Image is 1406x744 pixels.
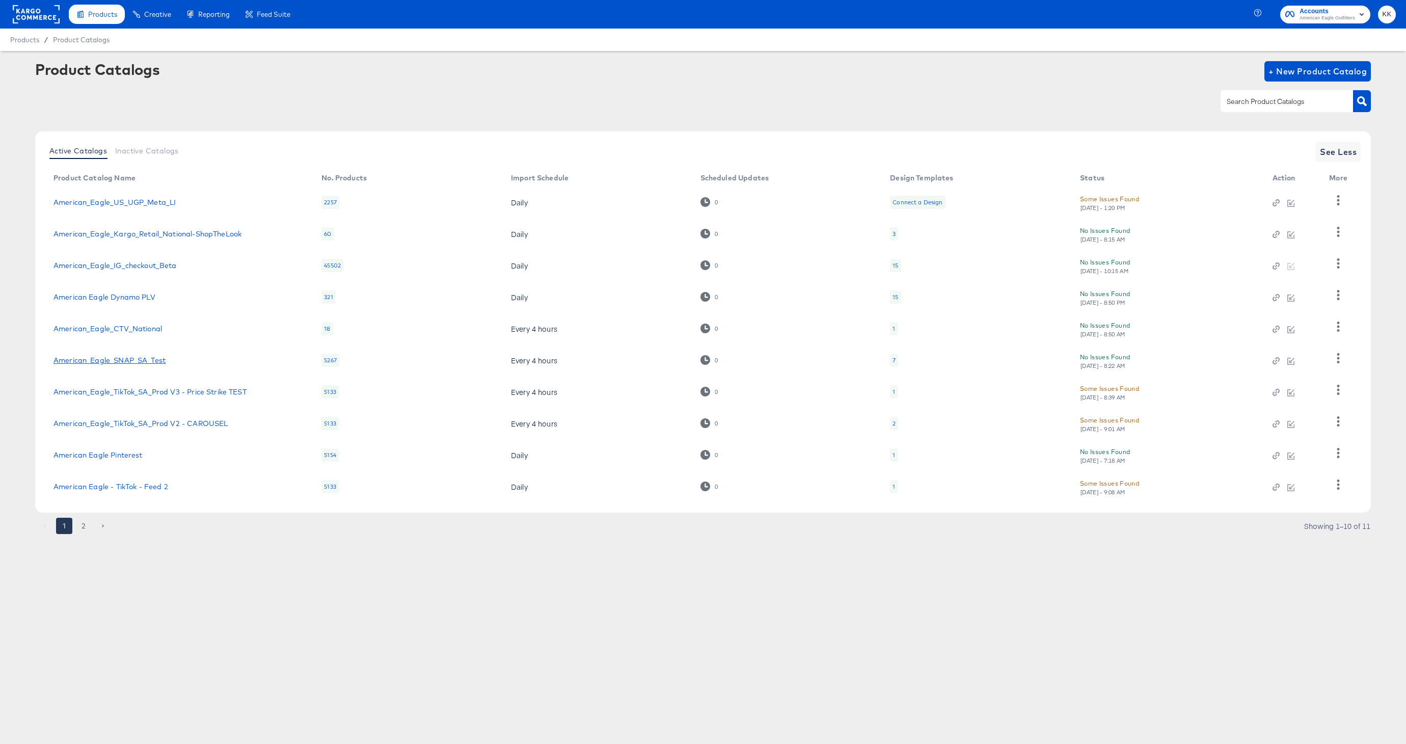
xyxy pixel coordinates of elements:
[890,227,898,241] div: 3
[503,376,692,408] td: Every 4 hours
[1321,170,1360,187] th: More
[53,356,166,364] a: American_Eagle_SNAP_SA_Test
[700,355,718,365] div: 0
[1080,415,1139,433] button: Some Issues Found[DATE] - 9:01 AM
[115,147,179,155] span: Inactive Catalogs
[257,10,290,18] span: Feed Suite
[700,387,718,396] div: 0
[700,229,718,238] div: 0
[321,480,339,493] div: 5133
[1264,170,1321,187] th: Action
[1280,6,1370,23] button: AccountsAmerican Eagle Outfitters
[890,448,898,462] div: 1
[1316,142,1361,162] button: See Less
[503,187,692,218] td: Daily
[700,260,718,270] div: 0
[53,451,143,459] a: American Eagle Pinterest
[714,230,718,237] div: 0
[198,10,230,18] span: Reporting
[1225,96,1333,108] input: Search Product Catalogs
[714,262,718,269] div: 0
[714,325,718,332] div: 0
[53,483,168,491] a: American Eagle - TikTok - Feed 2
[890,196,945,209] div: Connect a Design
[321,196,339,209] div: 2257
[144,10,171,18] span: Creative
[1300,14,1355,22] span: American Eagle Outfitters
[1080,194,1139,204] div: Some Issues Found
[893,388,895,396] div: 1
[53,325,162,333] a: American_Eagle_CTV_National
[1304,522,1371,529] div: Showing 1–10 of 11
[893,261,898,270] div: 15
[700,482,718,491] div: 0
[1382,9,1392,20] span: KK
[893,483,895,491] div: 1
[890,480,898,493] div: 1
[893,451,895,459] div: 1
[1072,170,1264,187] th: Status
[1080,489,1126,496] div: [DATE] - 9:08 AM
[1080,415,1139,426] div: Some Issues Found
[321,290,335,304] div: 321
[714,420,718,427] div: 0
[1268,64,1367,78] span: + New Product Catalog
[75,518,92,534] button: Go to page 2
[714,199,718,206] div: 0
[95,518,111,534] button: Go to next page
[700,450,718,460] div: 0
[503,439,692,471] td: Daily
[53,174,136,182] div: Product Catalog Name
[1320,145,1357,159] span: See Less
[35,61,159,77] div: Product Catalogs
[321,322,333,335] div: 18
[53,261,177,270] a: American_Eagle_IG_checkout_Beta
[893,230,896,238] div: 3
[511,174,569,182] div: Import Schedule
[321,354,339,367] div: 5267
[53,419,228,428] a: American_Eagle_TikTok_SA_Prod V2 - CAROUSEL
[503,281,692,313] td: Daily
[890,417,898,430] div: 2
[35,518,113,534] nav: pagination navigation
[53,388,247,396] a: American_Eagle_TikTok_SA_Prod V3 - Price Strike TEST
[1080,383,1139,401] button: Some Issues Found[DATE] - 8:39 AM
[1080,394,1126,401] div: [DATE] - 8:39 AM
[321,385,339,398] div: 5133
[893,198,942,206] div: Connect a Design
[714,451,718,459] div: 0
[700,324,718,333] div: 0
[893,325,895,333] div: 1
[503,344,692,376] td: Every 4 hours
[700,197,718,207] div: 0
[49,147,107,155] span: Active Catalogs
[503,471,692,502] td: Daily
[53,230,241,238] a: American_Eagle_Kargo_Retail_National-ShopTheLook
[321,417,339,430] div: 5133
[714,388,718,395] div: 0
[53,36,110,44] span: Product Catalogs
[890,385,898,398] div: 1
[503,250,692,281] td: Daily
[321,174,367,182] div: No. Products
[890,290,901,304] div: 15
[1080,194,1139,211] button: Some Issues Found[DATE] - 1:20 PM
[714,357,718,364] div: 0
[56,518,72,534] button: page 1
[88,10,117,18] span: Products
[321,448,339,462] div: 5154
[700,292,718,302] div: 0
[893,293,898,301] div: 15
[503,313,692,344] td: Every 4 hours
[714,294,718,301] div: 0
[1080,426,1126,433] div: [DATE] - 9:01 AM
[890,322,898,335] div: 1
[53,198,176,206] a: American_Eagle_US_UGP_Meta_LI
[1378,6,1396,23] button: KK
[890,174,953,182] div: Design Templates
[893,419,896,428] div: 2
[503,218,692,250] td: Daily
[714,483,718,490] div: 0
[10,36,39,44] span: Products
[39,36,53,44] span: /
